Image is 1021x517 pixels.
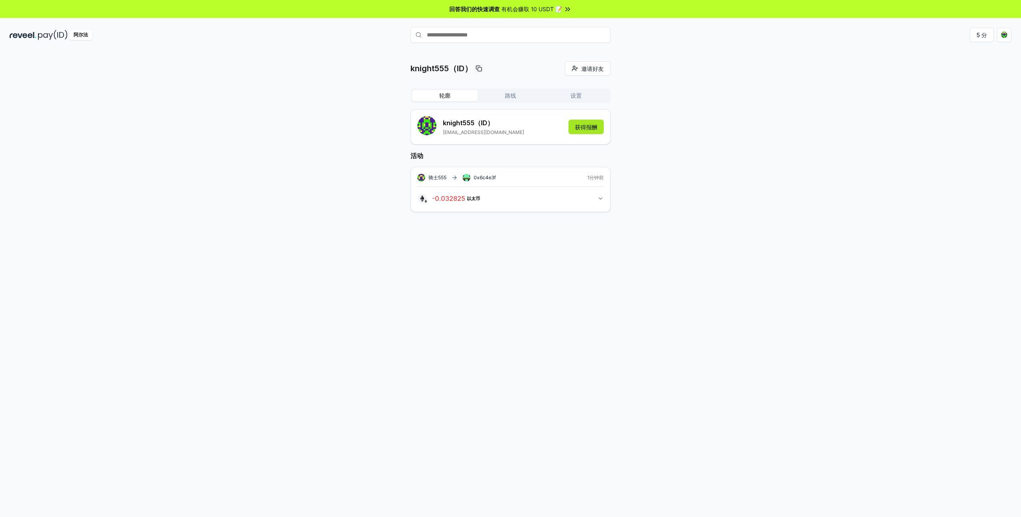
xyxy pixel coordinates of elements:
span: 回答我们的快速调查 [449,5,500,13]
p: knight555（ID） [410,63,472,74]
font: 5 分 [977,31,987,39]
button: 获得报酬 [569,120,604,134]
img: logo.png [423,199,428,204]
button: 路线 [478,90,543,101]
h2: 活动 [410,151,611,160]
img: pay_id [38,30,68,40]
button: -0.032825以太币 [417,192,604,205]
div: 阿尔法 [69,30,92,40]
button: 设置 [543,90,609,101]
button: 轮廓 [412,90,478,101]
span: 邀请好友 [581,64,604,73]
span: 0x6c4e3f [474,174,496,180]
img: logo.png [417,194,427,203]
button: 5 分 [970,28,994,42]
button: 邀请好友 [565,61,611,76]
span: 有机会赚取 10 USDT 📝 [501,5,562,13]
img: reveel_dark [10,30,36,40]
span: 骑士555 [428,174,446,181]
span: 1分钟前 [587,174,604,181]
p: knight555（ID） [443,118,524,128]
p: [EMAIL_ADDRESS][DOMAIN_NAME] [443,129,524,136]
